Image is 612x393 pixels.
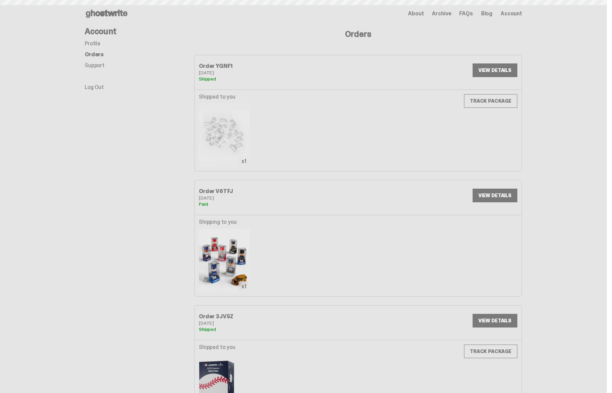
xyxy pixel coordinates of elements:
div: Order V6TFJ [199,189,358,194]
a: VIEW DETAILS [473,63,517,77]
a: Archive [432,11,451,16]
div: x1 [239,156,249,167]
a: Profile [85,40,100,47]
a: VIEW DETAILS [473,189,517,202]
div: [DATE] [199,321,358,325]
div: Shipped [199,76,358,81]
a: Support [85,62,105,69]
a: Blog [481,11,492,16]
div: [DATE] [199,70,358,75]
div: [DATE] [199,195,358,200]
p: Shipped to you [199,94,249,100]
a: Log Out [85,84,104,91]
div: Order 3JV5Z [199,314,358,319]
a: TRACK PACKAGE [464,94,517,108]
a: About [408,11,424,16]
a: Account [501,11,522,16]
p: Shipping to you [199,219,249,225]
h4: Orders [194,30,522,38]
div: Order YGNF1 [199,63,358,69]
a: FAQs [459,11,473,16]
div: Shipped [199,327,358,332]
a: Orders [85,51,104,58]
a: TRACK PACKAGE [464,345,517,358]
div: Paid [199,202,358,206]
h4: Account [85,27,194,35]
a: VIEW DETAILS [473,314,517,327]
p: Shipped to you [199,345,235,350]
div: x1 [239,281,249,292]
